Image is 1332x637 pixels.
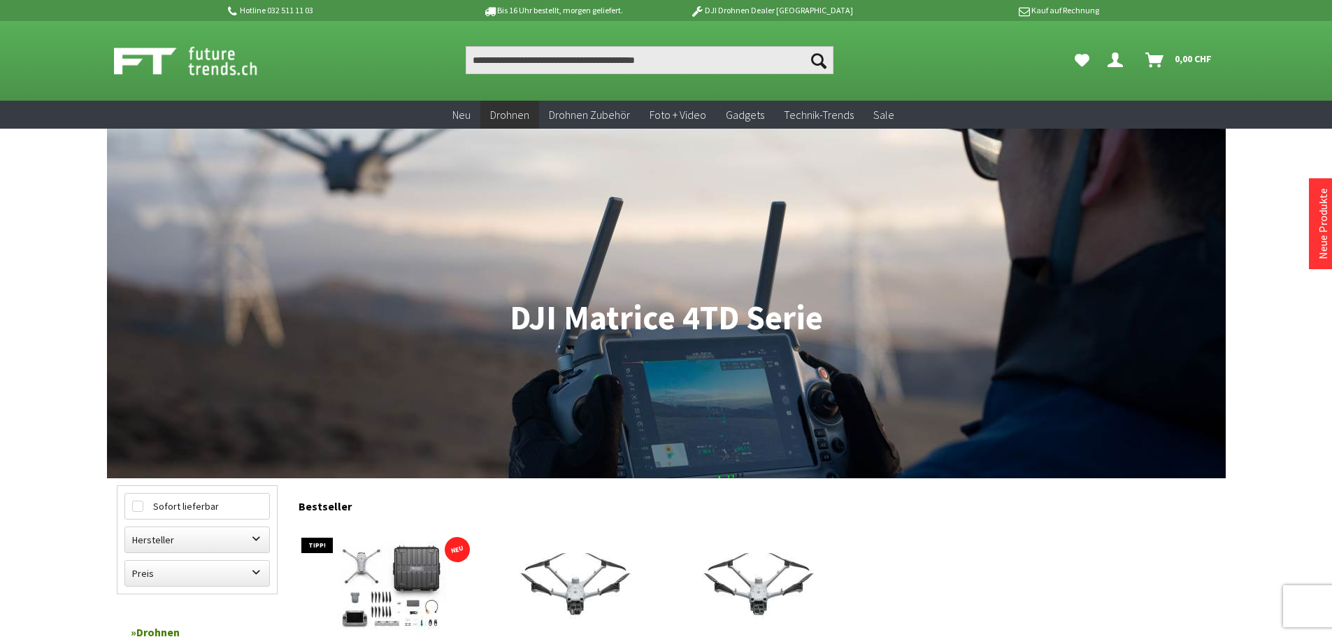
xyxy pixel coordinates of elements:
h1: DJI Matrice 4TD Serie [117,301,1216,336]
a: Technik-Trends [774,101,864,129]
label: Preis [125,561,269,586]
button: Suchen [804,46,833,74]
label: Hersteller [125,527,269,552]
a: Drohnen [480,101,539,129]
img: Shop Futuretrends - zur Startseite wechseln [114,43,288,78]
p: Hotline 032 511 11 03 [226,2,444,19]
p: Bis 16 Uhr bestellt, morgen geliefert. [444,2,662,19]
a: Dein Konto [1102,46,1134,74]
span: Foto + Video [650,108,706,122]
a: Gadgets [716,101,774,129]
span: Gadgets [726,108,764,122]
a: Neu [443,101,480,129]
a: Foto + Video [640,101,716,129]
label: Sofort lieferbar [125,494,269,519]
a: Neue Produkte [1316,188,1330,259]
span: 0,00 CHF [1175,48,1212,70]
span: Drohnen [490,108,529,122]
a: Warenkorb [1140,46,1219,74]
p: Kauf auf Rechnung [881,2,1099,19]
p: DJI Drohnen Dealer [GEOGRAPHIC_DATA] [662,2,880,19]
span: Sale [873,108,894,122]
a: Meine Favoriten [1068,46,1096,74]
span: Neu [452,108,471,122]
span: Technik-Trends [784,108,854,122]
a: Sale [864,101,904,129]
div: Bestseller [299,485,1216,520]
span: Drohnen Zubehör [549,108,630,122]
a: Drohnen Zubehör [539,101,640,129]
input: Produkt, Marke, Kategorie, EAN, Artikelnummer… [466,46,833,74]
